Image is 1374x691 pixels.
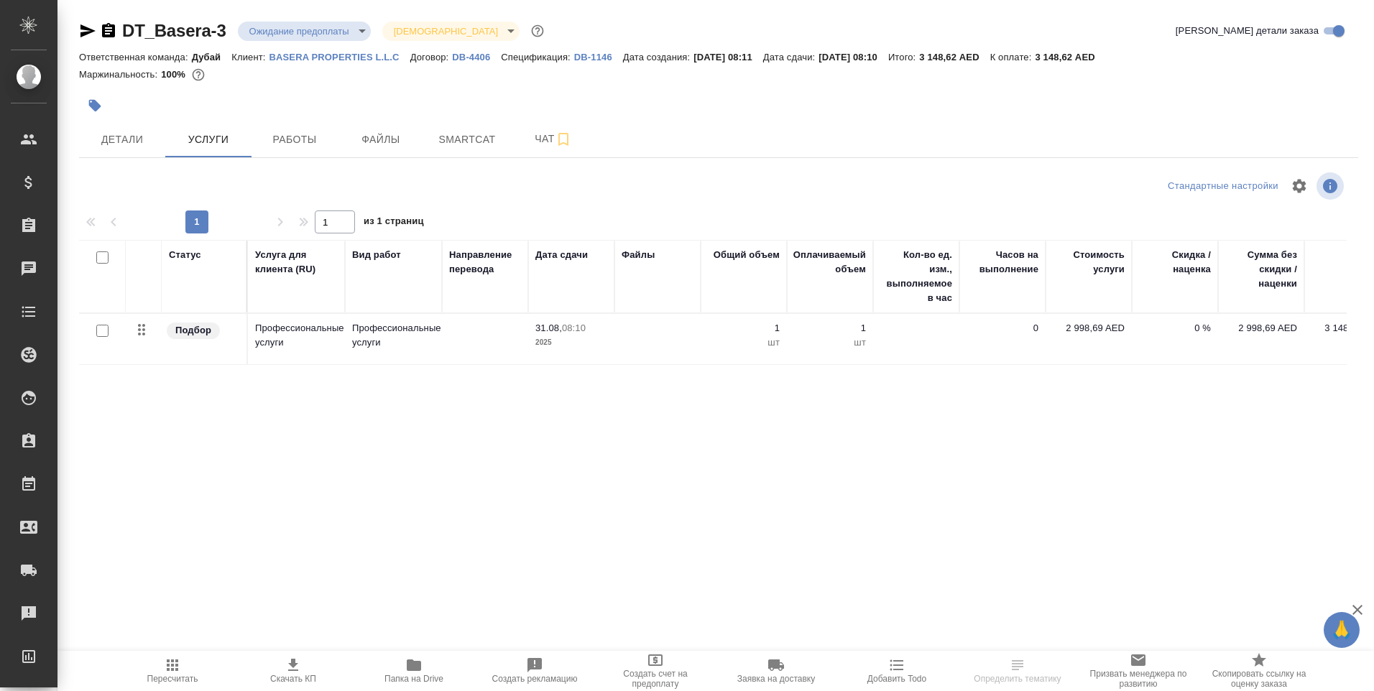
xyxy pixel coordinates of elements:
[161,69,189,80] p: 100%
[382,22,520,41] div: Ожидание предоплаты
[245,25,354,37] button: Ожидание предоплаты
[794,335,866,350] p: шт
[535,335,607,350] p: 2025
[255,321,338,350] p: Профессиональные услуги
[79,22,96,40] button: Скопировать ссылку для ЯМессенджера
[1139,321,1211,335] p: 0 %
[990,52,1036,62] p: К оплате:
[352,248,401,262] div: Вид работ
[708,335,780,350] p: шт
[967,248,1038,277] div: Часов на выполнение
[519,130,588,148] span: Чат
[1324,612,1360,648] button: 🙏
[189,65,208,84] button: 0.00 AED;
[888,52,919,62] p: Итого:
[1139,248,1211,277] div: Скидка / наценка
[255,248,338,277] div: Услуга для клиента (RU)
[714,248,780,262] div: Общий объем
[122,21,226,40] a: DT_Basera-3
[708,321,780,335] p: 1
[452,52,501,62] p: DB-4406
[238,22,371,41] div: Ожидание предоплаты
[100,22,117,40] button: Скопировать ссылку
[364,213,424,233] span: из 1 страниц
[763,52,819,62] p: Дата сдачи:
[1053,321,1125,335] p: 2 998,69 AED
[79,52,192,62] p: Ответственная команда:
[562,323,586,333] p: 08:10
[449,248,521,277] div: Направление перевода
[1329,615,1354,645] span: 🙏
[1053,248,1125,277] div: Стоимость услуги
[269,52,410,62] p: BASERA PROPERTIES L.L.C
[79,90,111,121] button: Добавить тэг
[260,131,329,149] span: Работы
[919,52,990,62] p: 3 148,62 AED
[389,25,502,37] button: [DEMOGRAPHIC_DATA]
[693,52,763,62] p: [DATE] 08:11
[959,314,1046,364] td: 0
[1282,169,1317,203] span: Настроить таблицу
[269,50,410,62] a: BASERA PROPERTIES L.L.C
[793,248,866,277] div: Оплачиваемый объем
[1164,175,1282,198] div: split button
[794,321,866,335] p: 1
[1225,321,1297,335] p: 2 998,69 AED
[79,69,161,80] p: Маржинальность:
[192,52,232,62] p: Дубай
[433,131,502,149] span: Smartcat
[1035,52,1105,62] p: 3 148,62 AED
[535,323,562,333] p: 31.08,
[410,52,453,62] p: Договор:
[574,52,623,62] p: DB-1146
[819,52,888,62] p: [DATE] 08:10
[623,52,693,62] p: Дата создания:
[452,50,501,62] a: DB-4406
[622,248,655,262] div: Файлы
[352,321,435,350] p: Профессиональные услуги
[175,323,211,338] p: Подбор
[1225,248,1297,291] div: Сумма без скидки / наценки
[1317,172,1347,200] span: Посмотреть информацию
[555,131,572,148] svg: Подписаться
[880,248,952,305] div: Кол-во ед. изм., выполняемое в час
[501,52,573,62] p: Спецификация:
[346,131,415,149] span: Файлы
[88,131,157,149] span: Детали
[1176,24,1319,38] span: [PERSON_NAME] детали заказа
[231,52,269,62] p: Клиент:
[535,248,588,262] div: Дата сдачи
[574,50,623,62] a: DB-1146
[528,22,547,40] button: Доп статусы указывают на важность/срочность заказа
[169,248,201,262] div: Статус
[174,131,243,149] span: Услуги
